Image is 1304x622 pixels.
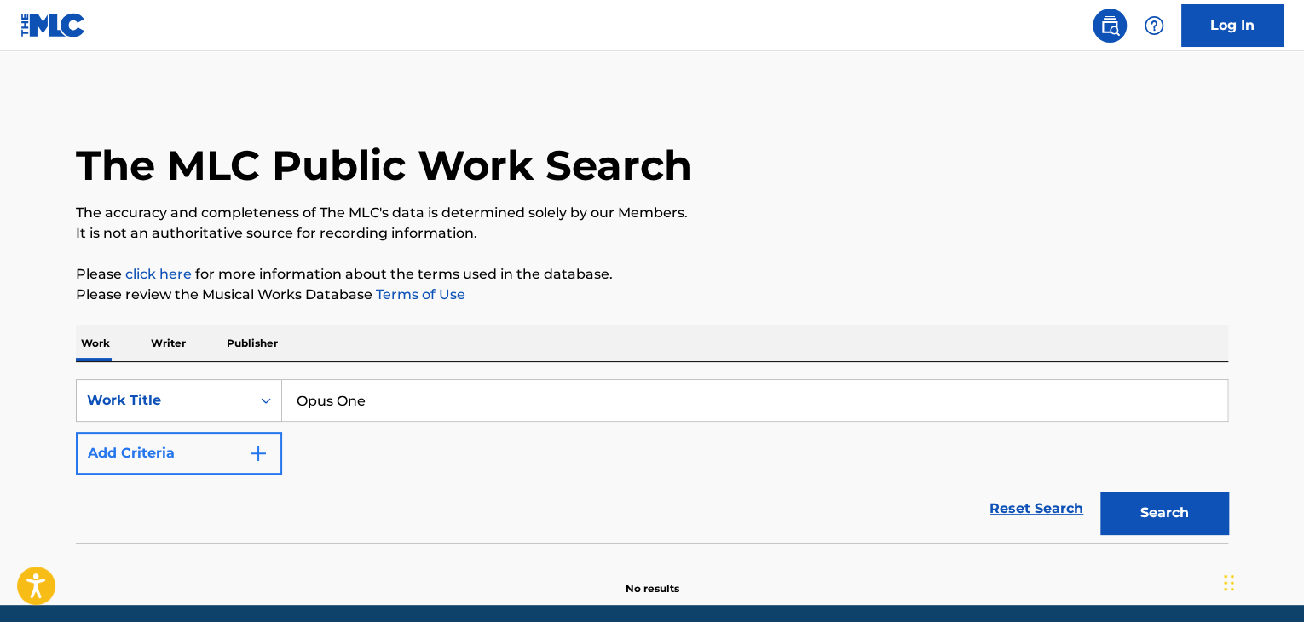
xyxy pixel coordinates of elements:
[372,286,465,302] a: Terms of Use
[125,266,192,282] a: click here
[146,325,191,361] p: Writer
[1093,9,1127,43] a: Public Search
[248,443,268,464] img: 9d2ae6d4665cec9f34b9.svg
[981,490,1092,527] a: Reset Search
[1181,4,1284,47] a: Log In
[76,379,1228,543] form: Search Form
[1224,557,1234,608] div: Drag
[87,390,240,411] div: Work Title
[76,140,692,191] h1: The MLC Public Work Search
[76,264,1228,285] p: Please for more information about the terms used in the database.
[222,325,283,361] p: Publisher
[76,203,1228,223] p: The accuracy and completeness of The MLC's data is determined solely by our Members.
[76,432,282,475] button: Add Criteria
[626,561,679,596] p: No results
[20,13,86,37] img: MLC Logo
[1144,15,1164,36] img: help
[76,285,1228,305] p: Please review the Musical Works Database
[1137,9,1171,43] div: Help
[76,325,115,361] p: Work
[1099,15,1120,36] img: search
[1219,540,1304,622] iframe: Chat Widget
[1100,492,1228,534] button: Search
[76,223,1228,244] p: It is not an authoritative source for recording information.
